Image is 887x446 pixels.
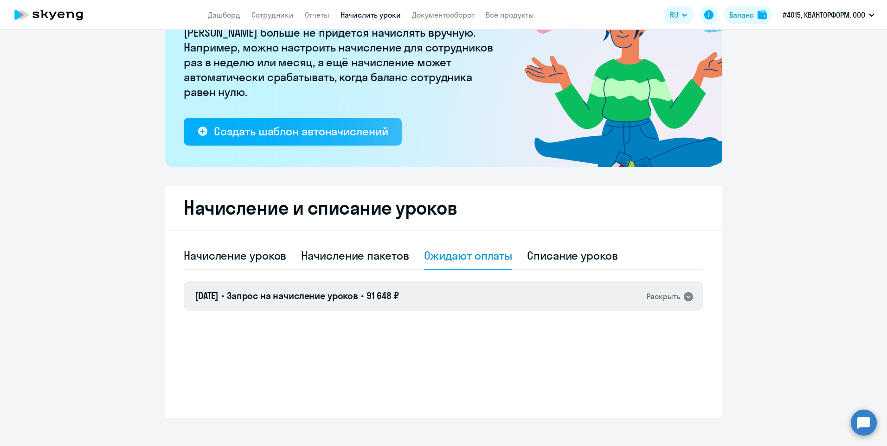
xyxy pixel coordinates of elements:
span: Запрос на начисление уроков [227,290,358,301]
div: Раскрыть [647,291,680,302]
a: Начислить уроки [341,10,401,19]
a: Отчеты [305,10,329,19]
a: Сотрудники [251,10,294,19]
span: • [361,290,364,301]
span: 91 648 ₽ [366,290,399,301]
span: [DATE] [195,290,219,301]
div: Создать шаблон автоначислений [214,124,388,139]
button: #4015, КВАНТОРФОРМ, ООО [778,4,879,26]
img: balance [758,10,767,19]
div: Ожидают оплаты [424,248,513,263]
a: Все продукты [486,10,534,19]
div: Списание уроков [527,248,618,263]
button: Балансbalance [724,6,772,24]
span: • [221,290,224,301]
a: Документооборот [412,10,475,19]
h2: Начисление и списание уроков [184,197,703,219]
span: RU [670,9,678,20]
div: Баланс [729,9,754,20]
p: #4015, КВАНТОРФОРМ, ООО [783,9,865,20]
div: Начисление уроков [184,248,286,263]
button: Создать шаблон автоначислений [184,118,402,146]
div: Начисление пакетов [301,248,409,263]
p: [PERSON_NAME] больше не придётся начислять вручную. Например, можно настроить начисление для сотр... [184,25,499,99]
button: RU [663,6,694,24]
a: Дашборд [208,10,240,19]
